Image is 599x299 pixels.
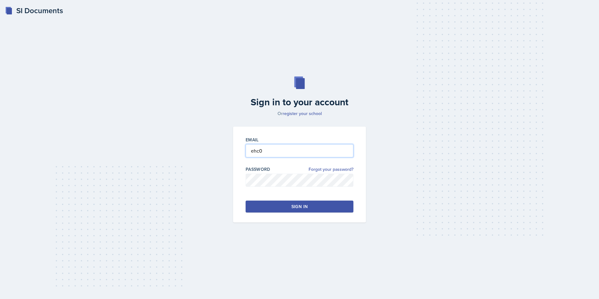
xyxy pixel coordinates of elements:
a: SI Documents [5,5,63,16]
input: Email [246,144,353,157]
a: register your school [283,110,322,117]
a: Forgot your password? [309,166,353,173]
h2: Sign in to your account [229,97,370,108]
p: Or [229,110,370,117]
label: Email [246,137,259,143]
button: Sign in [246,201,353,212]
div: Sign in [291,203,308,210]
label: Password [246,166,270,172]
